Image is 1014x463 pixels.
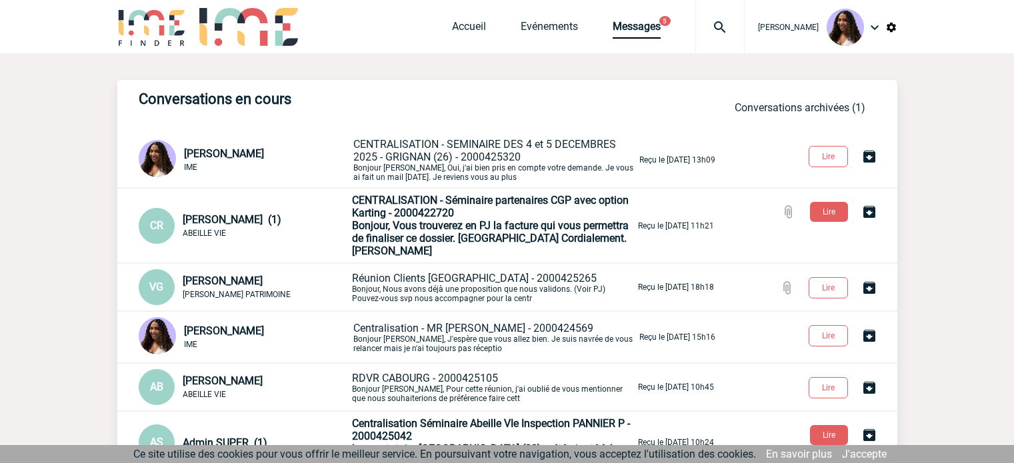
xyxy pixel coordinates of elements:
[183,290,291,299] span: [PERSON_NAME] PATRIMOINE
[183,213,281,226] span: [PERSON_NAME] (1)
[452,20,486,39] a: Accueil
[766,448,832,460] a: En savoir plus
[184,340,197,349] span: IME
[842,448,887,460] a: J'accepte
[183,390,226,399] span: ABEILLE VIE
[861,380,877,396] img: Archiver la conversation
[809,277,848,298] button: Lire
[799,428,861,440] a: Lire
[184,324,264,337] span: [PERSON_NAME]
[139,380,714,392] a: AB [PERSON_NAME] ABEILLE VIE RDVR CABOURG - 2000425105Bonjour [PERSON_NAME], Pour cette réunion, ...
[827,9,864,46] img: 131234-0.jpg
[139,219,714,231] a: CR [PERSON_NAME] (1) ABEILLE VIE CENTRALISATION - Séminaire partenaires CGP avec option Karting -...
[352,272,635,303] p: Bonjour, Nous avons déjà une proposition que nous validons. (Voir PJ) Pouvez-vous svp nous accomp...
[638,221,714,231] p: Reçu le [DATE] 11h21
[353,138,616,163] span: CENTRALISATION - SEMINAIRE DES 4 et 5 DECEMBRES 2025 - GRIGNAN (26) - 2000425320
[117,8,187,46] img: IME-Finder
[638,282,714,292] p: Reçu le [DATE] 18h18
[639,155,715,165] p: Reçu le [DATE] 13h09
[139,435,714,448] a: AS Admin SUPER (1) Centralisation Séminaire Abeille VIe Inspection PANNIER P - 2000425042Le prest...
[861,328,877,344] img: Archiver la conversation
[352,194,629,219] span: CENTRALISATION - Séminaire partenaires CGP avec option Karting - 2000422720
[861,149,877,165] img: Archiver la conversation
[799,205,861,217] a: Lire
[133,448,756,460] span: Ce site utilise des cookies pour vous offrir le meilleur service. En poursuivant votre navigation...
[638,438,714,447] p: Reçu le [DATE] 10h24
[139,91,539,107] h3: Conversations en cours
[861,204,877,220] img: Archiver la conversation
[150,219,163,232] span: CR
[139,208,349,244] div: Conversation privée : Client - Agence
[735,101,865,114] a: Conversations archivées (1)
[659,16,671,26] button: 5
[809,377,848,398] button: Lire
[353,138,637,182] p: Bonjour [PERSON_NAME], Oui, j'ai bien pris en compte votre demande. Je vous ai fait un mail [DATE...
[353,322,593,334] span: Centralisation - MR [PERSON_NAME] - 2000424569
[639,332,715,342] p: Reçu le [DATE] 15h16
[352,417,630,442] span: Centralisation Séminaire Abeille VIe Inspection PANNIER P - 2000425042
[809,325,848,346] button: Lire
[183,436,267,449] span: Admin SUPER (1)
[139,424,349,460] div: Conversation privée : Client - Agence
[184,147,264,160] span: [PERSON_NAME]
[352,219,629,257] span: Bonjour, Vous trouverez en PJ la facture qui vous permettra de finaliser ce dossier. [GEOGRAPHIC_...
[139,140,351,180] div: Conversation privée : Client - Agence
[139,269,349,305] div: Conversation privée : Client - Agence
[810,425,848,445] button: Lire
[638,382,714,392] p: Reçu le [DATE] 10h45
[183,229,226,238] span: ABEILLE VIE
[139,330,715,342] a: [PERSON_NAME] IME Centralisation - MR [PERSON_NAME] - 2000424569Bonjour [PERSON_NAME], J'espère q...
[150,436,163,448] span: AS
[352,372,498,384] span: RDVR CABOURG - 2000425105
[184,163,197,172] span: IME
[139,153,715,165] a: [PERSON_NAME] IME CENTRALISATION - SEMINAIRE DES 4 et 5 DECEMBRES 2025 - GRIGNAN (26) - 200042532...
[861,280,877,296] img: Archiver la conversation
[810,202,848,222] button: Lire
[861,427,877,443] img: Archiver la conversation
[139,317,351,357] div: Conversation privée : Client - Agence
[150,380,163,393] span: AB
[798,328,861,341] a: Lire
[353,322,637,353] p: Bonjour [PERSON_NAME], J'espère que vous allez bien. Je suis navrée de vous relancer mais je n'ai...
[798,280,861,293] a: Lire
[139,280,714,292] a: VG [PERSON_NAME] [PERSON_NAME] PATRIMOINE Réunion Clients [GEOGRAPHIC_DATA] - 2000425265Bonjour, ...
[139,369,349,405] div: Conversation privée : Client - Agence
[798,149,861,162] a: Lire
[521,20,578,39] a: Evénements
[758,23,819,32] span: [PERSON_NAME]
[139,140,176,177] img: 131234-0.jpg
[809,146,848,167] button: Lire
[352,372,635,403] p: Bonjour [PERSON_NAME], Pour cette réunion, j'ai oublié de vous mentionner que nous souhaiterions ...
[352,272,597,284] span: Réunion Clients [GEOGRAPHIC_DATA] - 2000425265
[613,20,661,39] a: Messages
[798,380,861,393] a: Lire
[183,374,263,387] span: [PERSON_NAME]
[149,280,163,293] span: VG
[139,317,176,354] img: 131234-0.jpg
[183,274,263,287] span: [PERSON_NAME]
